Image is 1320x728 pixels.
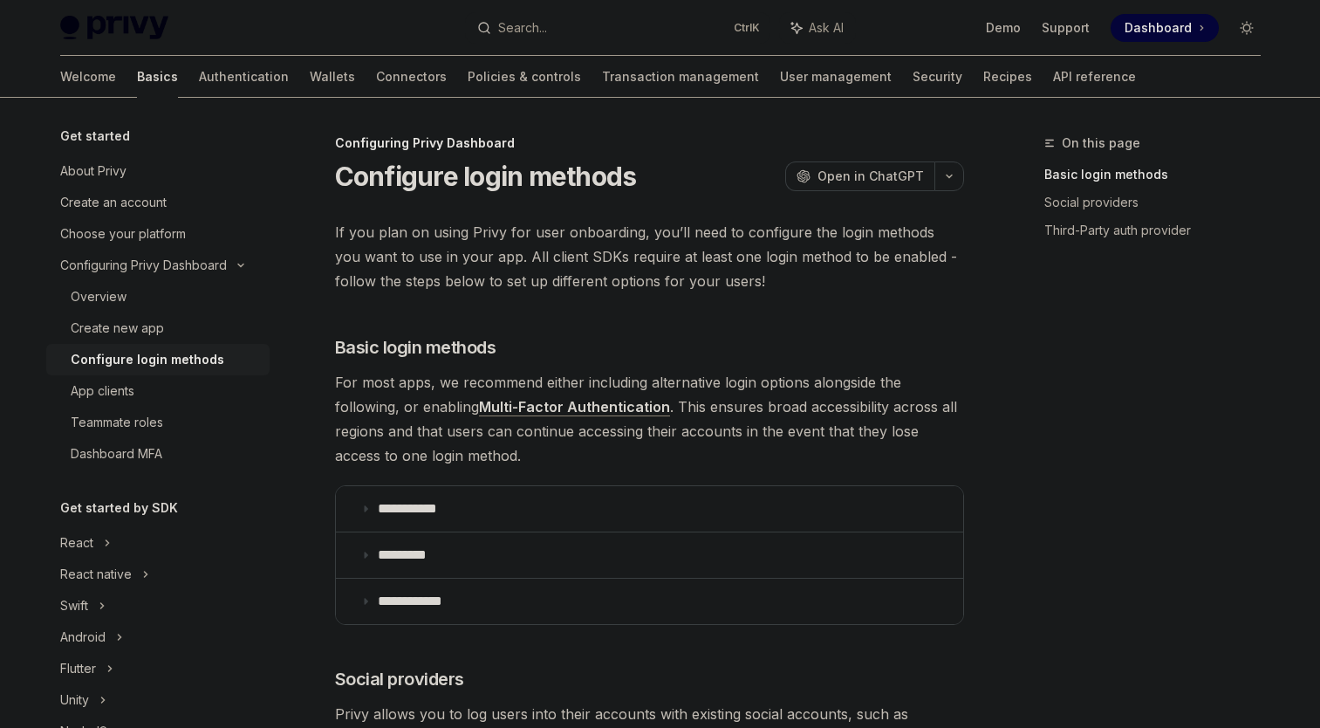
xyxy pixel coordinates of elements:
[1044,216,1275,244] a: Third-Party auth provider
[817,168,924,185] span: Open in ChatGPT
[60,255,227,276] div: Configuring Privy Dashboard
[780,56,892,98] a: User management
[1125,19,1192,37] span: Dashboard
[468,56,581,98] a: Policies & controls
[46,187,270,218] a: Create an account
[46,155,270,187] a: About Privy
[465,12,770,44] button: Search...CtrlK
[376,56,447,98] a: Connectors
[60,56,116,98] a: Welcome
[734,21,760,35] span: Ctrl K
[809,19,844,37] span: Ask AI
[335,220,964,293] span: If you plan on using Privy for user onboarding, you’ll need to configure the login methods you wa...
[983,56,1032,98] a: Recipes
[137,56,178,98] a: Basics
[60,690,89,711] div: Unity
[60,16,168,40] img: light logo
[60,126,130,147] h5: Get started
[60,498,178,519] h5: Get started by SDK
[46,438,270,470] a: Dashboard MFA
[1042,19,1090,37] a: Support
[986,19,1021,37] a: Demo
[46,407,270,438] a: Teammate roles
[779,12,856,44] button: Ask AI
[60,161,127,182] div: About Privy
[71,318,164,339] div: Create new app
[60,658,96,679] div: Flutter
[46,375,270,407] a: App clients
[1062,133,1140,154] span: On this page
[785,161,934,191] button: Open in ChatGPT
[199,56,289,98] a: Authentication
[46,312,270,344] a: Create new app
[310,56,355,98] a: Wallets
[1044,189,1275,216] a: Social providers
[71,443,162,464] div: Dashboard MFA
[498,17,547,38] div: Search...
[479,398,670,416] a: Multi-Factor Authentication
[60,192,167,213] div: Create an account
[46,218,270,250] a: Choose your platform
[335,134,964,152] div: Configuring Privy Dashboard
[46,281,270,312] a: Overview
[60,532,93,553] div: React
[60,595,88,616] div: Swift
[60,627,106,648] div: Android
[335,370,964,468] span: For most apps, we recommend either including alternative login options alongside the following, o...
[335,161,637,192] h1: Configure login methods
[1111,14,1219,42] a: Dashboard
[71,381,134,402] div: App clients
[1053,56,1136,98] a: API reference
[71,412,163,433] div: Teammate roles
[46,344,270,375] a: Configure login methods
[335,335,496,360] span: Basic login methods
[602,56,759,98] a: Transaction management
[71,286,127,307] div: Overview
[71,349,224,370] div: Configure login methods
[1233,14,1261,42] button: Toggle dark mode
[1044,161,1275,189] a: Basic login methods
[60,223,186,244] div: Choose your platform
[913,56,962,98] a: Security
[335,667,464,691] span: Social providers
[60,564,132,585] div: React native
